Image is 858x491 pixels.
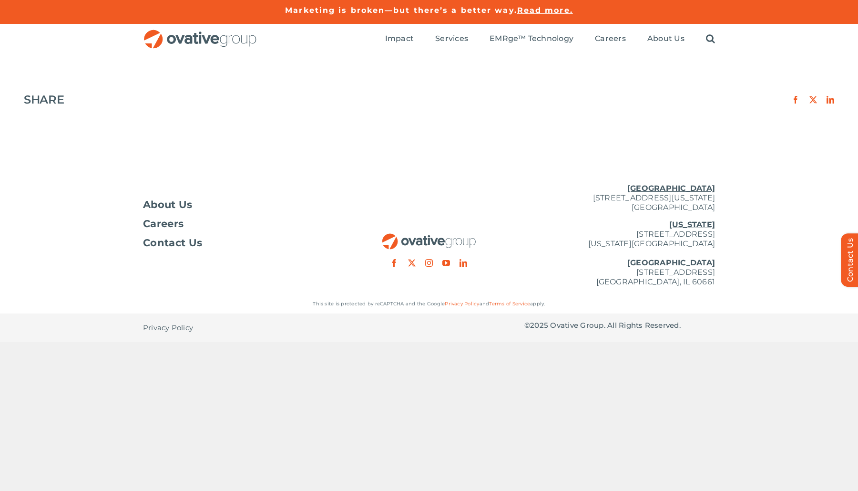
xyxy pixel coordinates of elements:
[827,96,834,104] a: LinkedIn
[490,34,573,43] span: EMRge™ Technology
[490,34,573,44] a: EMRge™ Technology
[627,184,715,193] u: [GEOGRAPHIC_DATA]
[408,259,416,267] a: twitter
[669,220,715,229] u: [US_STATE]
[285,6,517,15] a: Marketing is broken—but there’s a better way.
[385,34,414,43] span: Impact
[460,259,467,267] a: linkedin
[530,321,548,330] span: 2025
[143,313,193,342] a: Privacy Policy
[390,259,398,267] a: facebook
[627,258,715,267] u: [GEOGRAPHIC_DATA]
[143,29,257,38] a: OG_Full_horizontal_RGB
[792,96,799,104] a: Facebook
[647,34,684,44] a: About Us
[143,200,334,209] a: About Us
[435,34,468,44] a: Services
[143,219,184,229] span: Careers
[442,259,450,267] a: youtube
[143,238,202,248] span: Contact Us
[524,220,715,287] p: [STREET_ADDRESS] [US_STATE][GEOGRAPHIC_DATA] [STREET_ADDRESS] [GEOGRAPHIC_DATA], IL 60661
[143,219,334,229] a: Careers
[143,200,193,209] span: About Us
[425,259,433,267] a: instagram
[595,34,626,43] span: Careers
[595,34,626,44] a: Careers
[385,24,715,54] nav: Menu
[489,301,530,307] a: Terms of Service
[381,232,477,241] a: OG_Full_horizontal_RGB
[524,321,715,330] p: © Ovative Group. All Rights Reserved.
[143,299,715,309] p: This site is protected by reCAPTCHA and the Google and apply.
[524,184,715,212] p: [STREET_ADDRESS][US_STATE] [GEOGRAPHIC_DATA]
[143,200,334,248] nav: Footer Menu
[143,323,193,333] span: Privacy Policy
[143,313,334,342] nav: Footer - Privacy Policy
[24,93,64,106] h4: SHARE
[647,34,684,43] span: About Us
[517,6,573,15] a: Read more.
[385,34,414,44] a: Impact
[445,301,479,307] a: Privacy Policy
[435,34,468,43] span: Services
[143,238,334,248] a: Contact Us
[706,34,715,44] a: Search
[809,96,817,104] a: X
